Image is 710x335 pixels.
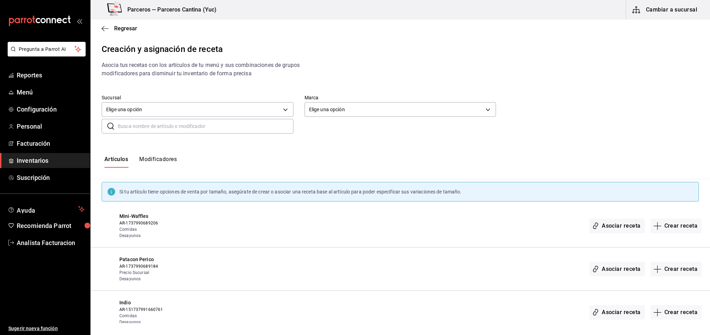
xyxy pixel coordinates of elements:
span: Inventarios [17,156,85,165]
span: Patacon Perico [119,256,254,263]
a: Pregunta a Parrot AI [5,51,86,58]
div: Creación y asignación de receta [102,43,699,55]
span: Menú [17,87,85,97]
label: Marca [305,95,496,100]
span: Ayuda [17,205,76,213]
span: Desayunos [119,233,254,239]
label: Sucursal [102,95,293,100]
button: Asociar receta [590,219,645,233]
input: Busca nombre de artículo o modificador [118,119,293,133]
span: Precio Sucursal [119,269,254,276]
span: Pregunta a Parrot AI [19,46,75,53]
button: Crear receta [650,262,702,276]
span: Recomienda Parrot [17,221,85,230]
button: Modificadores [139,156,177,168]
button: Crear receta [650,305,702,320]
span: Suscripción [17,173,85,182]
span: Regresar [114,25,137,32]
span: Sugerir nueva función [8,325,85,332]
span: Comidas [119,313,254,319]
span: AR-1737990689206 [119,220,254,226]
div: Elige una opción [102,102,293,117]
span: Configuración [17,105,85,114]
span: AR-1737990689184 [119,263,254,269]
button: Artículos [104,156,128,168]
span: Asocia tus recetas con los artículos de tu menú y sus combinaciones de grupos modificadores para ... [102,62,300,77]
button: Pregunta a Parrot AI [8,42,86,56]
button: Crear receta [650,219,702,233]
button: Asociar receta [590,305,645,320]
button: open_drawer_menu [77,18,82,24]
span: Analista Facturacion [17,238,85,248]
span: Desayunos [119,276,254,282]
div: navigation tabs [104,156,177,168]
div: Elige una opción [305,102,496,117]
span: Indio [119,299,254,306]
span: Personal [17,122,85,131]
span: Comidas [119,226,254,233]
span: Mini-Waffles [119,213,254,220]
div: Si tu artículo tiene opciones de venta por tamaño, asegúrate de crear o asociar una receta base a... [119,188,462,196]
span: Facturación [17,139,85,148]
button: Regresar [102,25,137,32]
span: Desayunos [119,319,254,325]
span: AR-151737991660761 [119,306,254,313]
h3: Parceros — Parceros Cantina (Yuc) [122,6,216,14]
span: Reportes [17,70,85,80]
button: Asociar receta [590,262,645,276]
